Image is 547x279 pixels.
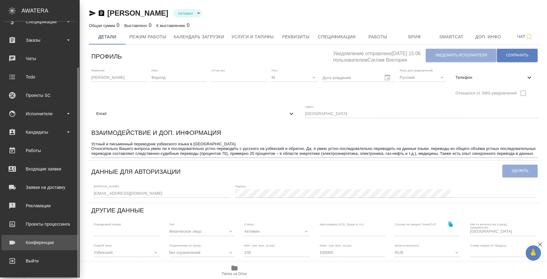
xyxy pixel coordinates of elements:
[455,75,526,81] span: Телефон
[473,33,503,41] span: Доп. инфо
[91,128,221,138] h6: Взаимодействие и доп. информация
[395,244,420,247] label: Валюта выплаты:
[506,53,528,58] span: Сохранить
[2,180,78,195] a: Заявки на доставку
[169,227,235,236] div: Физическое лицо
[96,111,288,117] span: Email
[5,238,75,247] div: Конференции
[169,223,175,226] label: Тип:
[2,51,78,66] a: Чаты
[244,223,255,226] label: Статус:
[5,220,75,229] div: Проекты процессинга
[5,91,75,100] div: Проекты SC
[395,223,437,226] label: Ссылка на аккаунт SmartCAT:
[21,5,80,17] div: AWATERA
[91,107,300,120] div: Email
[91,69,105,72] label: Фамилия:
[107,9,168,17] a: [PERSON_NAME]
[174,33,224,41] span: Календарь загрузки
[89,10,96,17] button: Скопировать ссылку для ЯМессенджера
[5,17,75,26] div: Спецификации
[2,88,78,103] a: Проекты SC
[305,105,314,108] label: Адрес:
[5,183,75,192] div: Заявки на доставку
[333,47,425,63] h5: Уведомление отправлено [DATE] 15:06 пользователем Саглам Виктория
[244,227,310,236] div: Активен
[222,272,247,276] span: Папка на Drive
[320,244,352,247] label: Макс. сум. вып. за раз:
[89,23,116,28] p: Общая сумма
[400,73,446,82] div: Русский
[173,9,202,17] div: Активен
[169,244,201,247] label: Ограничение по сроку:
[5,164,75,174] div: Входящие заявки
[497,49,538,62] button: Сохранить
[5,128,75,137] div: Кандидаты
[244,244,275,247] label: Мин. сум. вып. за раз:
[5,146,75,155] div: Работы
[91,52,122,61] h6: Профиль
[124,23,149,28] p: Выставлено
[2,235,78,250] a: Конференции
[320,223,365,226] label: Мессенджер (ICQ, Skype и т.п.):
[5,54,75,63] div: Чаты
[470,244,507,247] label: Схема скидок по Традосу:
[470,223,519,229] label: Место жительства (город), гражданство:
[526,245,541,261] button: 🙏
[156,23,187,28] p: К выставлению
[211,69,226,72] label: Отчество:
[444,218,457,230] button: Скопировать ссылку
[400,69,433,72] label: Язык для уведомлений:
[272,69,278,72] label: Пол:
[129,33,166,41] span: Режим работы
[98,10,105,17] button: Скопировать ссылку
[93,33,122,41] span: Детали
[94,248,159,257] div: Узбекский
[2,198,78,213] a: Рекламации
[437,33,466,41] span: Smartcat
[5,256,75,266] div: Выйти
[89,22,120,29] div: 0
[169,248,235,257] div: без ограничений
[5,72,75,82] div: Todo
[395,248,460,257] div: RUB
[2,143,78,158] a: Работы
[2,161,78,177] a: Входящие заявки
[176,11,195,16] button: Активен
[94,244,112,247] label: Родной язык:
[94,185,120,188] label: [PERSON_NAME]:
[363,33,393,41] span: Работы
[528,247,538,259] span: 🙏
[2,253,78,269] a: Выйти
[272,73,317,82] div: М
[5,201,75,210] div: Рекламации
[156,22,189,29] div: 0
[94,223,122,226] label: Порядковый номер:
[510,33,540,40] span: Чат
[281,33,310,41] span: Реквизиты
[124,22,152,29] div: 0
[231,33,274,41] span: Услуги и тарифы
[151,69,158,72] label: Имя:
[91,142,538,156] textarea: Устный и письменный переводчик узбекского языка в [GEOGRAPHIC_DATA]. Относительно Вашего вопроса ...
[209,262,260,279] button: Папка на Drive
[91,167,180,177] h6: Данные для авторизации
[525,33,533,40] svg: Подписаться
[450,71,538,84] div: Телефон
[2,69,78,85] a: Todo
[400,33,429,41] span: Бриф
[318,33,355,41] span: Спецификации
[2,216,78,232] a: Проекты процессинга
[235,185,246,188] label: Пароль:
[5,109,75,118] div: Исполнители
[91,205,144,215] h6: Другие данные
[455,90,517,96] span: Отказался от SMS-уведомлений
[5,36,75,45] div: Заказы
